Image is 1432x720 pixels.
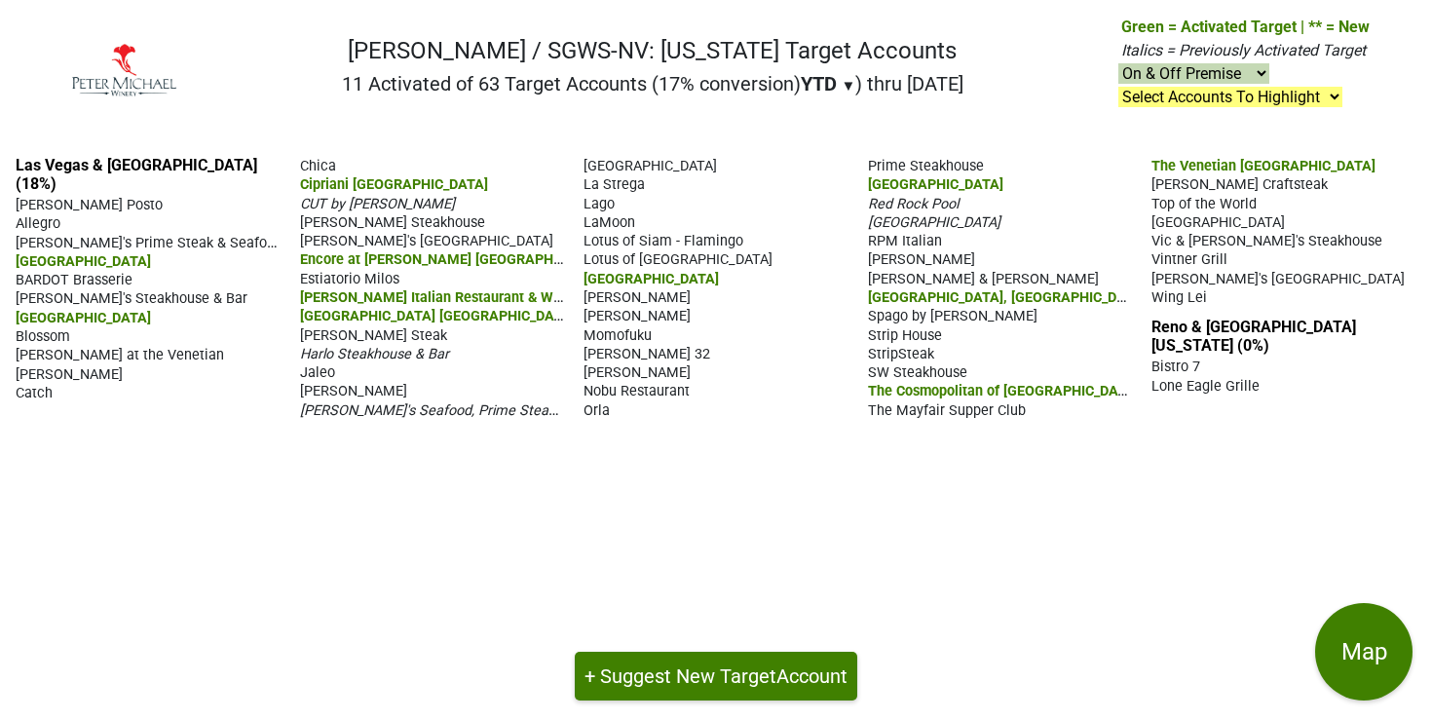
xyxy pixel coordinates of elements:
span: [PERSON_NAME] Craftsteak [1151,176,1328,193]
span: [PERSON_NAME] [300,383,407,399]
span: Italics = Previously Activated Target [1121,41,1366,59]
span: [PERSON_NAME]'s Prime Steak & Seafood [16,233,283,251]
span: Momofuku [584,327,652,344]
span: SW Steakhouse [868,364,967,381]
span: Green = Activated Target | ** = New [1121,18,1370,36]
span: CUT by [PERSON_NAME] [300,196,455,212]
span: Orla [584,402,610,419]
a: Reno & [GEOGRAPHIC_DATA][US_STATE] (0%) [1151,318,1356,355]
h2: 11 Activated of 63 Target Accounts (17% conversion) ) thru [DATE] [342,72,964,95]
span: Encore at [PERSON_NAME] [GEOGRAPHIC_DATA] [300,249,611,268]
span: [GEOGRAPHIC_DATA] [584,271,719,287]
span: BARDOT Brasserie [16,272,132,288]
span: [PERSON_NAME] [584,289,691,306]
span: ▼ [842,77,856,95]
span: La Strega [584,176,645,193]
span: [PERSON_NAME] 32 [584,346,710,362]
span: [PERSON_NAME] Italian Restaurant & Wine Bar [300,287,598,306]
span: Lotus of Siam - Flamingo [584,233,743,249]
button: + Suggest New TargetAccount [575,652,857,701]
span: [PERSON_NAME]'s [GEOGRAPHIC_DATA] [1151,271,1405,287]
span: [PERSON_NAME] [584,364,691,381]
span: The Mayfair Supper Club [868,402,1026,419]
span: Estiatorio Milos [300,271,399,287]
span: Lotus of [GEOGRAPHIC_DATA] [584,251,773,268]
span: Catch [16,385,53,401]
span: [PERSON_NAME]'s Steakhouse & Bar [16,290,247,307]
span: Top of the World [1151,196,1257,212]
h1: [PERSON_NAME] / SGWS-NV: [US_STATE] Target Accounts [342,37,964,65]
span: [PERSON_NAME] Steakhouse [300,214,485,231]
span: [PERSON_NAME] [584,308,691,324]
span: Chica [300,158,336,174]
button: Map [1315,603,1413,701]
span: [GEOGRAPHIC_DATA] [16,310,151,326]
span: The Venetian [GEOGRAPHIC_DATA] [1151,158,1375,174]
span: Allegro [16,215,60,232]
span: [GEOGRAPHIC_DATA] [584,158,717,174]
span: [PERSON_NAME] Steak [300,327,447,344]
span: [PERSON_NAME] Posto [16,197,163,213]
span: Account [776,664,848,688]
span: [GEOGRAPHIC_DATA] [GEOGRAPHIC_DATA] [300,306,575,324]
span: Prime Steakhouse [868,158,984,174]
span: Blossom [16,328,70,345]
span: Lone Eagle Grille [1151,378,1260,395]
a: Las Vegas & [GEOGRAPHIC_DATA] (18%) [16,156,257,193]
span: LaMoon [584,214,635,231]
span: Cipriani [GEOGRAPHIC_DATA] [300,176,488,193]
span: Vintner Grill [1151,251,1227,268]
span: Jaleo [300,364,335,381]
span: Harlo Steakhouse & Bar [300,346,449,362]
span: RPM Italian [868,233,942,249]
span: [PERSON_NAME]'s [GEOGRAPHIC_DATA] [300,233,553,249]
span: [GEOGRAPHIC_DATA], [GEOGRAPHIC_DATA] [868,287,1147,306]
span: [PERSON_NAME]'s Seafood, Prime Steak & Stone Crab [300,400,642,419]
span: [PERSON_NAME] [868,251,975,268]
span: [GEOGRAPHIC_DATA] [868,176,1003,193]
span: [PERSON_NAME] at the Venetian [16,347,224,363]
span: [PERSON_NAME] [16,366,123,383]
span: StripSteak [868,346,934,362]
span: Wing Lei [1151,289,1207,306]
span: Red Rock Pool [868,196,959,212]
span: Vic & [PERSON_NAME]'s Steakhouse [1151,233,1382,249]
span: Strip House [868,327,942,344]
span: [PERSON_NAME] & [PERSON_NAME] [868,271,1099,287]
span: [GEOGRAPHIC_DATA] [1151,214,1285,231]
span: Spago by [PERSON_NAME] [868,308,1037,324]
span: Nobu Restaurant [584,383,690,399]
span: The Cosmopolitan of [GEOGRAPHIC_DATA] [868,381,1139,399]
span: [GEOGRAPHIC_DATA] [868,214,1000,231]
span: Lago [584,196,615,212]
span: Bistro 7 [1151,359,1200,375]
span: YTD [801,72,837,95]
img: Peter Michael [62,38,184,102]
span: [GEOGRAPHIC_DATA] [16,253,151,270]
